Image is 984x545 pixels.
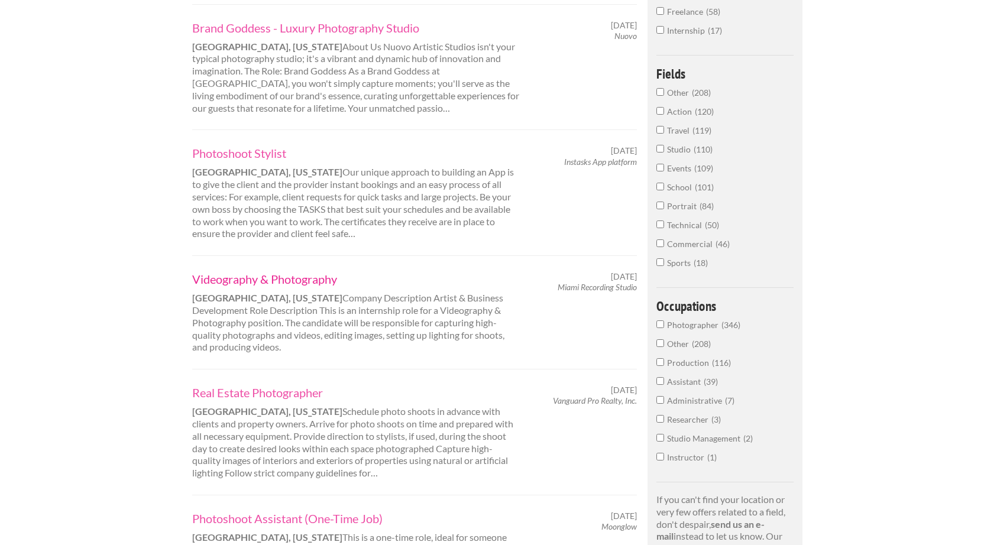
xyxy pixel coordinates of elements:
[192,531,342,543] strong: [GEOGRAPHIC_DATA], [US_STATE]
[656,434,664,442] input: Studio Management2
[564,157,637,167] em: Instasks App platform
[695,106,714,116] span: 120
[182,385,531,479] div: Schedule photo shoots in advance with clients and property owners. Arrive for photo shoots on tim...
[667,395,725,405] span: Administrative
[192,405,342,417] strong: [GEOGRAPHIC_DATA], [US_STATE]
[182,271,531,353] div: Company Description Artist & Business Development Role Description This is an internship role for...
[667,452,707,462] span: Instructor
[656,183,664,190] input: School101
[611,145,637,156] span: [DATE]
[712,358,731,368] span: 116
[667,258,694,268] span: Sports
[192,145,521,161] a: Photoshoot Stylist
[667,163,694,173] span: Events
[656,358,664,366] input: Production116
[656,415,664,423] input: Researcher3
[692,125,711,135] span: 119
[656,518,765,542] strong: send us an e-mail
[656,126,664,134] input: Travel119
[667,7,706,17] span: Freelance
[667,239,716,249] span: Commercial
[192,385,521,400] a: Real Estate Photographer
[695,182,714,192] span: 101
[667,377,704,387] span: Assistant
[611,385,637,395] span: [DATE]
[656,107,664,115] input: Action120
[656,453,664,460] input: Instructor1
[721,320,740,330] span: 346
[667,125,692,135] span: Travel
[704,377,718,387] span: 39
[192,20,521,35] a: Brand Goddess - Luxury Photography Studio
[707,452,717,462] span: 1
[694,258,708,268] span: 18
[667,106,695,116] span: Action
[192,292,342,303] strong: [GEOGRAPHIC_DATA], [US_STATE]
[667,182,695,192] span: School
[656,26,664,34] input: Internship17
[667,87,692,98] span: Other
[656,67,794,80] h4: Fields
[667,339,692,349] span: Other
[611,271,637,282] span: [DATE]
[656,164,664,171] input: Events109
[656,320,664,328] input: Photographer346
[716,239,730,249] span: 46
[656,145,664,153] input: Studio110
[553,395,637,405] em: Vanguard Pro Realty, Inc.
[667,144,694,154] span: Studio
[656,258,664,266] input: Sports18
[558,282,637,292] em: Miami Recording Studio
[656,239,664,247] input: Commercial46
[182,145,531,240] div: Our unique approach to building an App is to give the client and the provider instant bookings an...
[656,396,664,404] input: Administrative7
[601,521,637,531] em: Moonglow
[667,220,705,230] span: Technical
[656,7,664,15] input: Freelance58
[711,414,721,424] span: 3
[656,299,794,313] h4: Occupations
[692,87,711,98] span: 208
[656,339,664,347] input: Other208
[192,271,521,287] a: Videography & Photography
[656,88,664,96] input: Other208
[614,31,637,41] em: Nuovo
[192,41,342,52] strong: [GEOGRAPHIC_DATA], [US_STATE]
[656,202,664,209] input: Portrait84
[700,201,714,211] span: 84
[192,511,521,526] a: Photoshoot Assistant (One-Time Job)
[667,320,721,330] span: Photographer
[667,201,700,211] span: Portrait
[743,433,753,443] span: 2
[611,511,637,521] span: [DATE]
[182,20,531,115] div: About Us Nuovo Artistic Studios isn't your typical photography studio; it's a vibrant and dynamic...
[706,7,720,17] span: 58
[725,395,734,405] span: 7
[656,220,664,228] input: Technical50
[611,20,637,31] span: [DATE]
[705,220,719,230] span: 50
[667,358,712,368] span: Production
[192,166,342,177] strong: [GEOGRAPHIC_DATA], [US_STATE]
[656,377,664,385] input: Assistant39
[708,25,722,35] span: 17
[692,339,711,349] span: 208
[694,163,713,173] span: 109
[667,433,743,443] span: Studio Management
[667,414,711,424] span: Researcher
[667,25,708,35] span: Internship
[694,144,713,154] span: 110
